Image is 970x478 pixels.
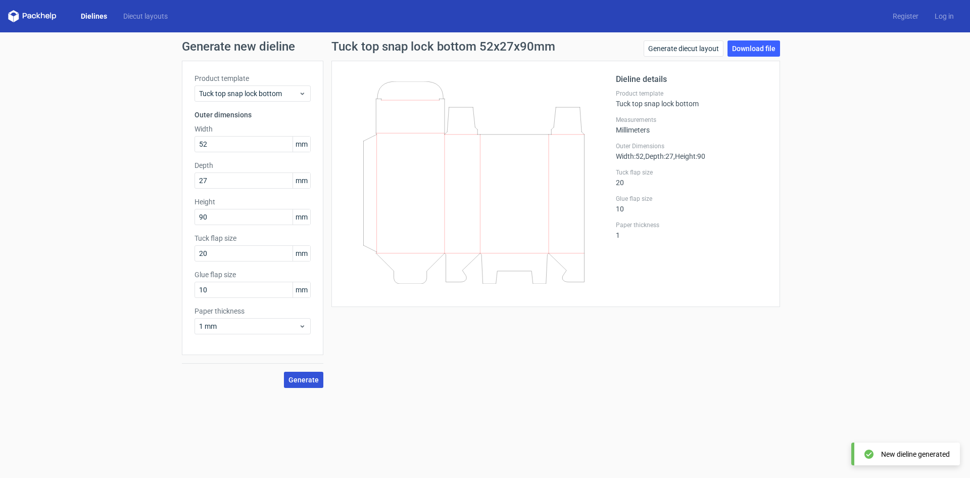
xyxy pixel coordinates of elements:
label: Outer Dimensions [616,142,767,150]
label: Measurements [616,116,767,124]
a: Diecut layouts [115,11,176,21]
h1: Generate new dieline [182,40,788,53]
span: 1 mm [199,321,299,331]
label: Tuck flap size [616,168,767,177]
a: Log in [927,11,962,21]
div: Millimeters [616,116,767,134]
h1: Tuck top snap lock bottom 52x27x90mm [331,40,555,53]
div: 1 [616,221,767,239]
div: 10 [616,195,767,213]
label: Product template [616,90,767,98]
span: Tuck top snap lock bottom [199,89,299,99]
button: Generate [284,372,323,388]
div: Tuck top snap lock bottom [616,90,767,108]
h2: Dieline details [616,73,767,85]
a: Generate diecut layout [644,40,723,57]
label: Depth [195,160,311,170]
span: Generate [288,376,319,383]
span: mm [293,282,310,297]
h3: Outer dimensions [195,110,311,120]
label: Paper thickness [195,306,311,316]
span: , Depth : 27 [644,152,673,160]
span: mm [293,209,310,225]
label: Tuck flap size [195,233,311,243]
a: Register [885,11,927,21]
label: Product template [195,73,311,83]
label: Glue flap size [616,195,767,203]
label: Width [195,124,311,134]
span: mm [293,137,310,152]
label: Glue flap size [195,270,311,280]
a: Download file [727,40,780,57]
span: Width : 52 [616,152,644,160]
a: Dielines [73,11,115,21]
label: Paper thickness [616,221,767,229]
div: 20 [616,168,767,187]
span: , Height : 90 [673,152,705,160]
div: New dieline generated [881,449,950,459]
span: mm [293,173,310,188]
span: mm [293,246,310,261]
label: Height [195,197,311,207]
